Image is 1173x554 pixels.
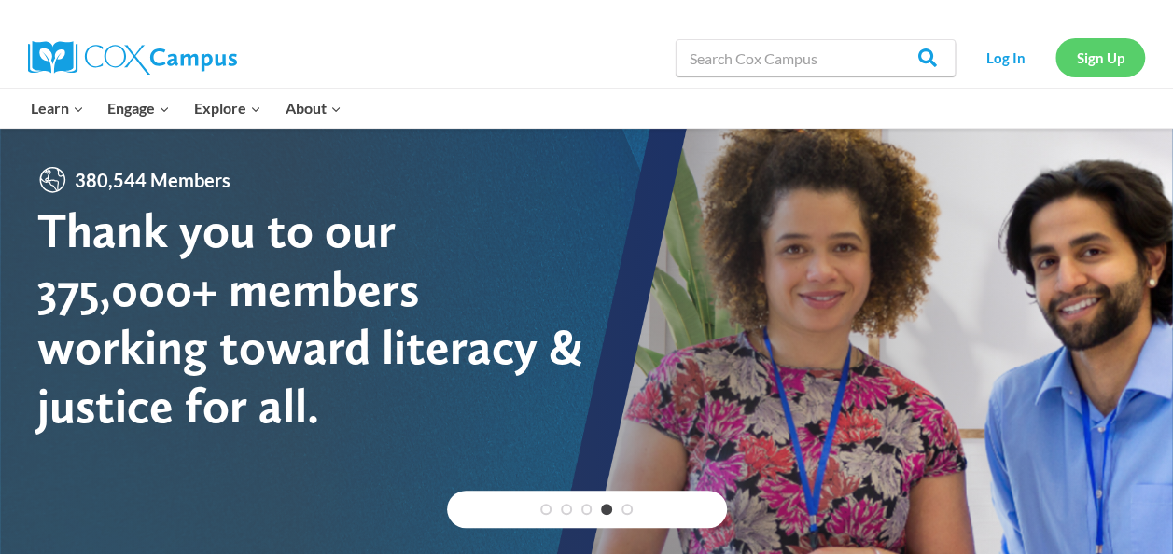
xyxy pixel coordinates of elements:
[19,89,96,128] button: Child menu of Learn
[67,165,238,195] span: 380,544 Members
[19,89,353,128] nav: Primary Navigation
[965,38,1046,76] a: Log In
[37,201,586,435] div: Thank you to our 375,000+ members working toward literacy & justice for all.
[273,89,354,128] button: Child menu of About
[96,89,183,128] button: Child menu of Engage
[182,89,273,128] button: Child menu of Explore
[1055,38,1145,76] a: Sign Up
[676,39,956,76] input: Search Cox Campus
[561,504,572,515] a: 2
[601,504,612,515] a: 4
[540,504,552,515] a: 1
[965,38,1145,76] nav: Secondary Navigation
[28,41,237,75] img: Cox Campus
[581,504,593,515] a: 3
[621,504,633,515] a: 5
